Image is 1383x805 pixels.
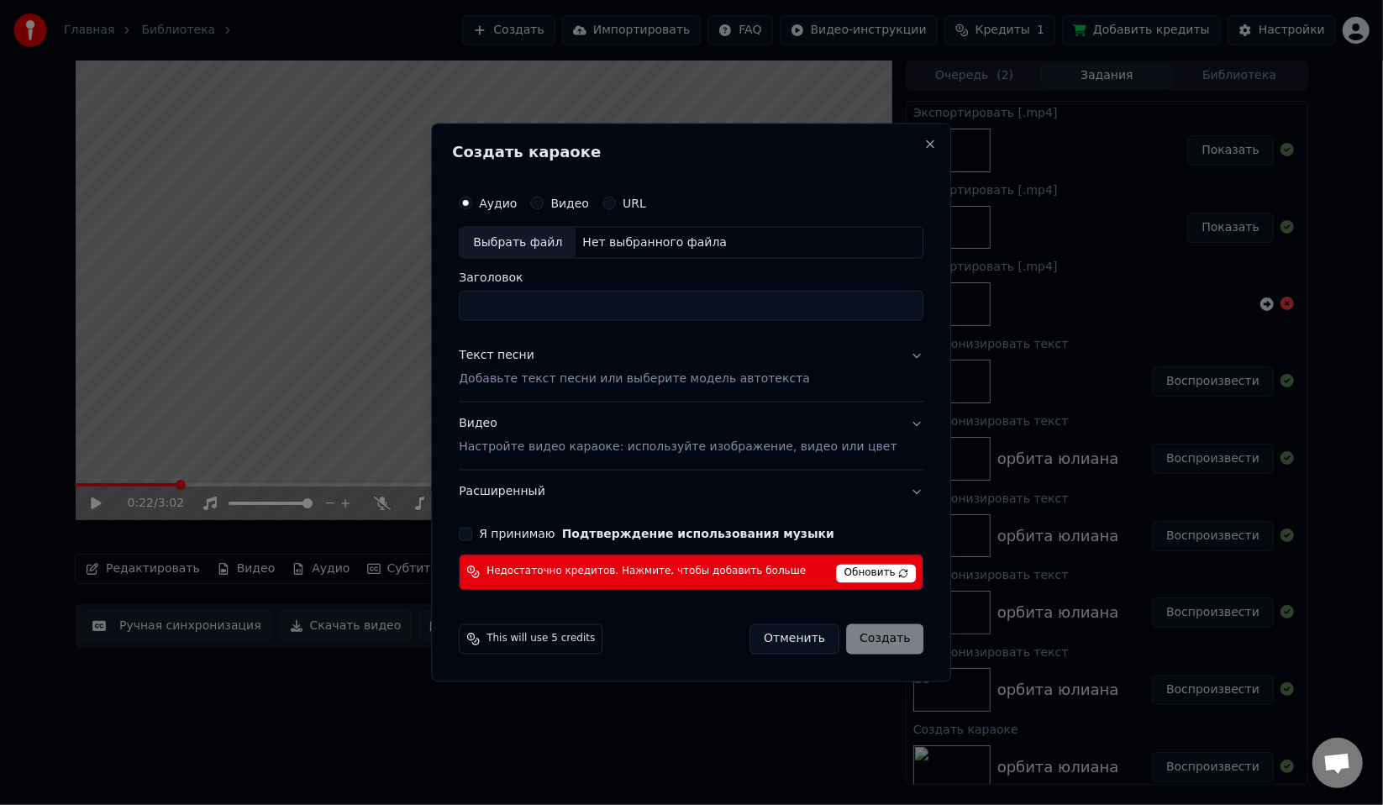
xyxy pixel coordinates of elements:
label: Аудио [479,197,517,209]
label: Заголовок [459,272,923,284]
label: Я принимаю [479,528,834,539]
p: Настройте видео караоке: используйте изображение, видео или цвет [459,439,897,455]
label: URL [623,197,646,209]
p: Добавьте текст песни или выберите модель автотекста [459,371,810,388]
button: ВидеоНастройте видео караоке: используйте изображение, видео или цвет [459,402,923,470]
button: Отменить [749,623,839,654]
label: Видео [550,197,589,209]
span: This will use 5 credits [486,632,595,645]
div: Нет выбранного файла [576,234,734,251]
button: Расширенный [459,470,923,513]
span: Недостаточно кредитов. Нажмите, чтобы добавить больше [486,566,806,579]
h2: Создать караоке [452,145,930,160]
span: Обновить [837,564,917,582]
button: Я принимаю [562,528,834,539]
div: Текст песни [459,348,534,365]
div: Выбрать файл [460,228,576,258]
button: Текст песниДобавьте текст песни или выберите модель автотекста [459,334,923,402]
div: Видео [459,416,897,456]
